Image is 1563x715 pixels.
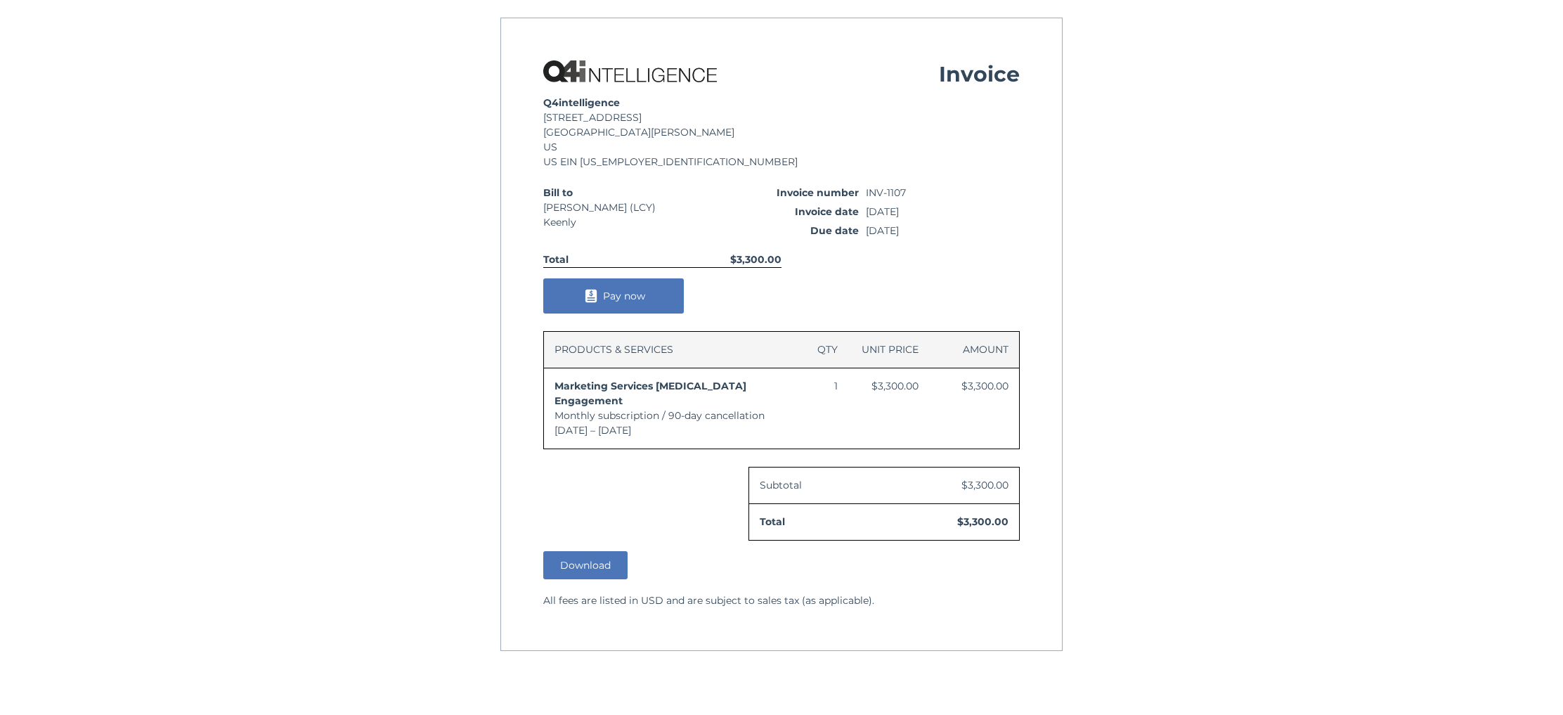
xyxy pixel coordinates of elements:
span: [PERSON_NAME] (LCY) [543,200,701,215]
span: Total [543,252,572,267]
td: Subtotal [749,468,879,504]
span: Marketing Services [MEDICAL_DATA] Engagement [554,380,746,407]
div: Q4intelligence [543,96,1020,110]
span: Due date [706,224,867,238]
th: Unit Price [848,332,929,368]
span: $3,300.00 [730,252,781,267]
span: Pay now [603,290,645,302]
span: $3,300.00 [961,379,1009,394]
span: $3,300.00 [871,379,919,394]
p: All fees are listed in USD and are subject to sales tax (as applicable). [543,593,1020,608]
time: [DATE] [866,205,1020,219]
button: Pay now [543,278,684,314]
td: 1 [800,368,848,449]
span: $3,300.00 [954,511,1012,533]
span: Total [756,511,789,533]
th: Amount [929,332,1020,368]
table: Invoice line items table [543,331,1020,449]
span: Bill to [543,186,701,200]
time: [DATE] [866,224,1020,238]
span: INV-1107 [866,186,1020,200]
th: Qty [800,332,848,368]
div: US EIN [US_EMPLOYER_IDENTIFICATION_NUMBER] [543,155,1020,169]
div: Keenly [543,215,701,230]
button: Download [543,551,628,579]
address: [STREET_ADDRESS] [GEOGRAPHIC_DATA][PERSON_NAME] US [543,110,1020,155]
span: Invoice date [706,205,867,219]
td: $3,300.00 [879,468,1019,504]
span: Invoice number [706,186,867,200]
th: Products & Services [544,332,801,368]
span: [DATE] – [DATE] [554,424,631,437]
span: Monthly subscription / 90-day cancellation [554,409,765,422]
h1: Invoice [939,60,1020,89]
img: Q4intelligence, LLC logo [543,60,717,82]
